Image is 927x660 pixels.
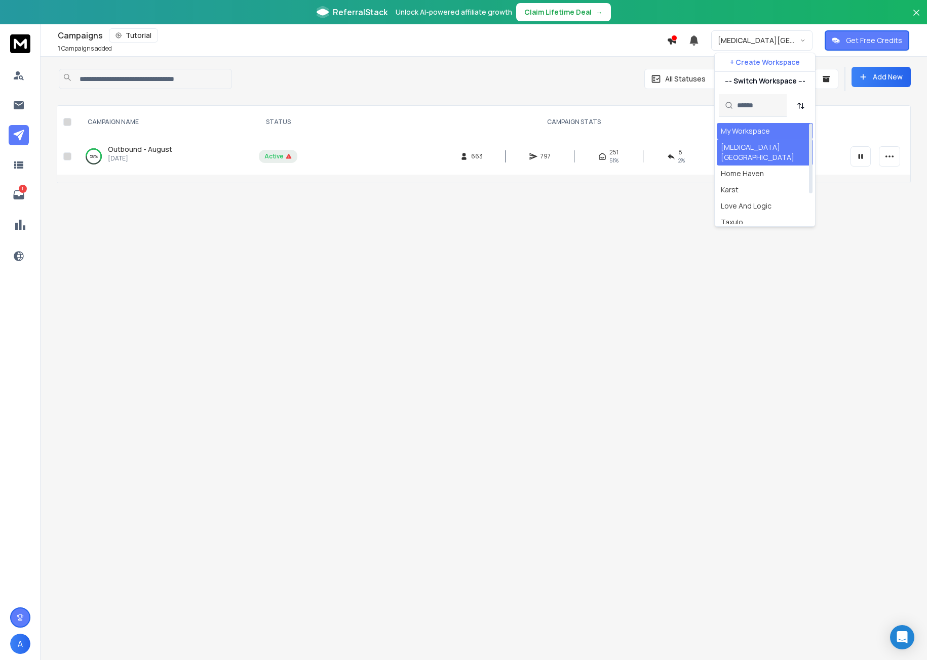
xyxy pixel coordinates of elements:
span: ReferralStack [333,6,388,18]
button: Tutorial [109,28,158,43]
span: 251 [609,148,619,156]
p: All Statuses [665,74,706,84]
span: 8 [678,148,682,156]
p: + Create Workspace [730,57,800,67]
div: [MEDICAL_DATA][GEOGRAPHIC_DATA] [721,142,809,162]
button: A [10,634,30,654]
button: Close banner [910,6,923,30]
th: CAMPAIGN STATS [303,106,844,138]
p: Get Free Credits [846,35,902,46]
div: Campaigns [58,28,667,43]
span: 797 [540,152,551,160]
div: Open Intercom Messenger [890,625,914,649]
span: 2 % [678,156,685,164]
a: 1 [9,185,29,205]
div: Home Haven [721,169,764,179]
p: [DATE] [108,154,172,162]
button: Sort by Sort A-Z [791,96,811,116]
span: 663 [471,152,483,160]
span: 1 [58,44,60,53]
button: Add New [852,67,911,87]
th: CAMPAIGN NAME [75,106,253,138]
div: Taxulo [721,217,743,227]
span: → [596,7,603,17]
td: 58%Outbound - August[DATE] [75,138,253,175]
p: [MEDICAL_DATA][GEOGRAPHIC_DATA] [718,35,800,46]
span: 51 % [609,156,619,164]
p: 58 % [90,151,98,161]
th: STATUS [253,106,303,138]
div: Love And Logic [721,201,771,211]
button: + Create Workspace [715,53,815,71]
button: Claim Lifetime Deal→ [516,3,611,21]
a: Outbound - August [108,144,172,154]
p: Unlock AI-powered affiliate growth [396,7,512,17]
div: Karst [721,185,739,195]
p: --- Switch Workspace --- [725,76,805,86]
button: Get Free Credits [825,30,909,51]
p: Campaigns added [58,45,112,53]
div: Active [264,152,292,160]
p: 1 [19,185,27,193]
div: My Workspace [721,126,770,136]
